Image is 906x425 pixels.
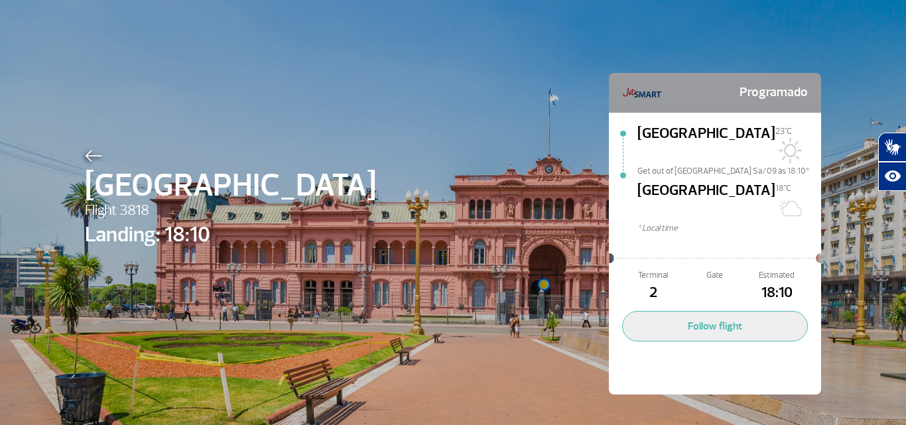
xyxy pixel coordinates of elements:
span: [GEOGRAPHIC_DATA] [637,180,775,222]
img: Sol [775,137,802,164]
span: [GEOGRAPHIC_DATA] [637,123,775,165]
span: * Local time [637,222,821,235]
span: Gate [684,269,745,282]
span: Programado [740,80,808,106]
span: Flight 3818 [85,200,376,222]
span: 18:10 [746,282,808,304]
span: 23°C [775,126,792,137]
button: Abrir tradutor de língua de sinais. [878,133,906,162]
span: Landing: 18:10 [85,219,376,251]
span: Get out of [GEOGRAPHIC_DATA] Sa/09 às 18:10* [637,165,821,174]
button: Follow flight [622,311,808,341]
span: 2 [622,282,684,304]
button: Abrir recursos assistivos. [878,162,906,191]
span: Estimated [746,269,808,282]
span: [GEOGRAPHIC_DATA] [85,162,376,210]
span: 18°C [775,183,791,194]
span: Terminal [622,269,684,282]
div: Plugin de acessibilidade da Hand Talk. [878,133,906,191]
img: Sol com muitas nuvens [775,194,802,221]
